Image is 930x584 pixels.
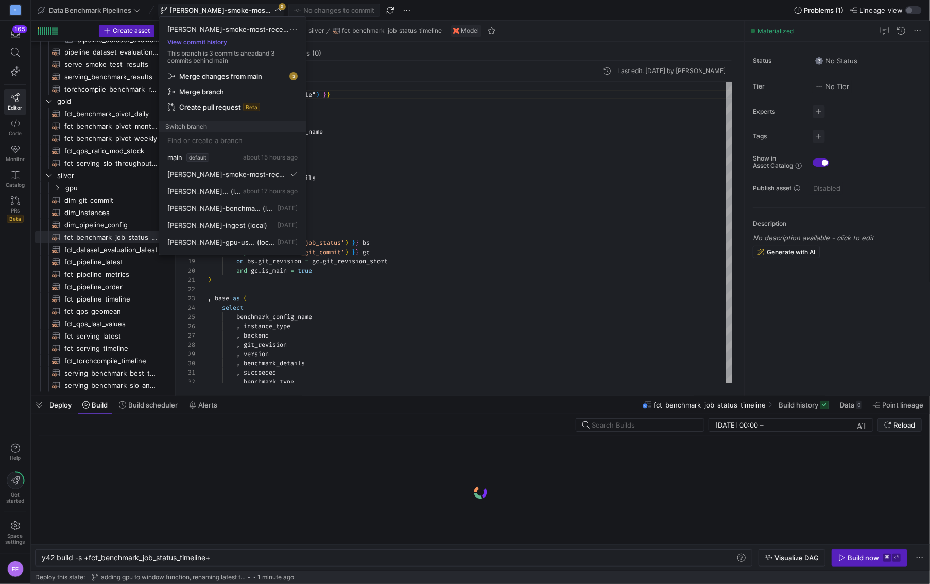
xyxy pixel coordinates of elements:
[163,99,302,115] button: Create pull requestBeta
[243,153,298,161] span: about 15 hours ago
[167,221,246,229] span: [PERSON_NAME]-ingest
[278,238,298,246] span: [DATE]
[231,187,241,196] span: (local)
[163,68,302,84] button: Merge changes from main
[243,187,298,195] span: about 17 hours ago
[243,103,260,111] span: Beta
[248,221,267,229] span: (local)
[278,204,298,212] span: [DATE]
[163,84,302,99] button: Merge branch
[179,87,224,96] span: Merge branch
[167,153,182,162] span: main
[167,204,261,213] span: [PERSON_NAME]-benchmark-status-timeline
[167,238,255,246] span: [PERSON_NAME]-gpu-users
[179,72,262,80] span: Merge changes from main
[257,238,275,246] span: (local)
[186,153,209,162] span: default
[167,187,229,196] span: [PERSON_NAME]-job-status-benchmark-name
[159,50,306,64] p: This branch is 3 commits ahead and 3 commits behind main
[159,39,235,46] button: View commit history
[278,221,298,229] span: [DATE]
[167,170,288,179] span: [PERSON_NAME]-smoke-most-recent
[263,204,275,213] span: (local)
[167,25,289,33] span: [PERSON_NAME]-smoke-most-recent
[179,103,241,111] span: Create pull request
[167,136,298,145] input: Find or create a branch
